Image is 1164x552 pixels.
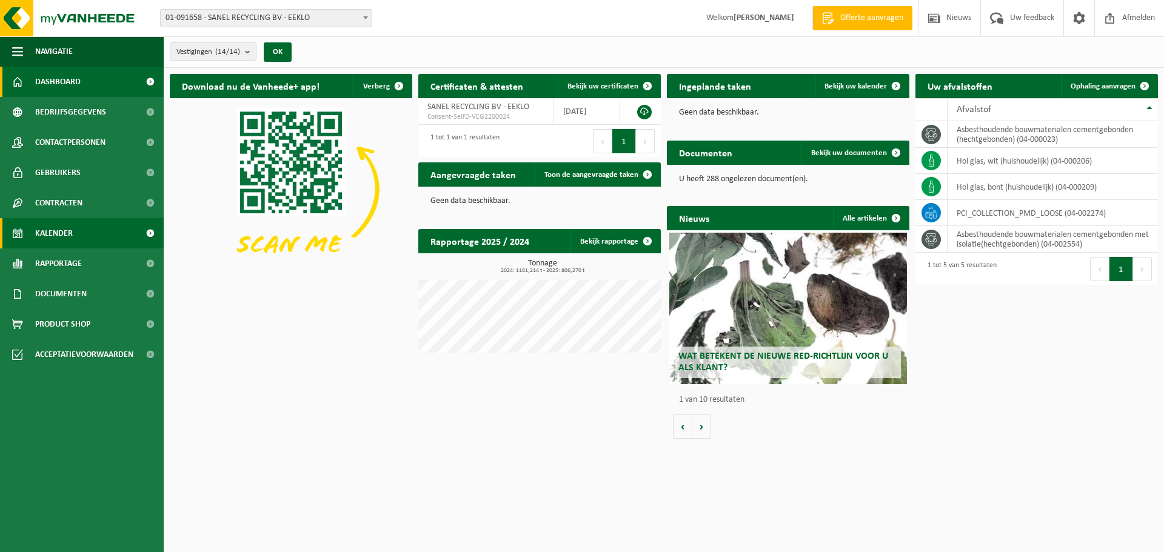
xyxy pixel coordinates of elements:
[692,414,711,439] button: Volgende
[678,351,888,373] span: Wat betekent de nieuwe RED-richtlijn voor u als klant?
[812,6,912,30] a: Offerte aanvragen
[544,171,638,179] span: Toon de aangevraagde taken
[35,248,82,279] span: Rapportage
[35,339,133,370] span: Acceptatievoorwaarden
[948,121,1158,148] td: asbesthoudende bouwmaterialen cementgebonden (hechtgebonden) (04-000023)
[424,128,500,155] div: 1 tot 1 van 1 resultaten
[35,188,82,218] span: Contracten
[215,48,240,56] count: (14/14)
[1061,74,1157,98] a: Ophaling aanvragen
[667,206,721,230] h2: Nieuws
[35,309,90,339] span: Product Shop
[636,129,655,153] button: Next
[35,158,81,188] span: Gebruikers
[1133,257,1152,281] button: Next
[815,74,908,98] a: Bekijk uw kalender
[801,141,908,165] a: Bekijk uw documenten
[427,102,529,111] span: SANEL RECYCLING BV - EEKLO
[948,226,1158,253] td: asbesthoudende bouwmaterialen cementgebonden met isolatie(hechtgebonden) (04-002554)
[679,108,897,117] p: Geen data beschikbaar.
[1109,257,1133,281] button: 1
[35,218,73,248] span: Kalender
[734,13,794,22] strong: [PERSON_NAME]
[673,414,692,439] button: Vorige
[418,74,535,98] h2: Certificaten & attesten
[667,74,763,98] h2: Ingeplande taken
[35,127,105,158] span: Contactpersonen
[612,129,636,153] button: 1
[679,396,903,404] p: 1 van 10 resultaten
[535,162,660,187] a: Toon de aangevraagde taken
[35,97,106,127] span: Bedrijfsgegevens
[811,149,887,157] span: Bekijk uw documenten
[957,105,991,115] span: Afvalstof
[567,82,638,90] span: Bekijk uw certificaten
[161,10,372,27] span: 01-091658 - SANEL RECYCLING BV - EEKLO
[1090,257,1109,281] button: Previous
[264,42,292,62] button: OK
[824,82,887,90] span: Bekijk uw kalender
[915,74,1005,98] h2: Uw afvalstoffen
[669,233,907,384] a: Wat betekent de nieuwe RED-richtlijn voor u als klant?
[570,229,660,253] a: Bekijk rapportage
[160,9,372,27] span: 01-091658 - SANEL RECYCLING BV - EEKLO
[170,98,412,280] img: Download de VHEPlus App
[667,141,744,164] h2: Documenten
[558,74,660,98] a: Bekijk uw certificaten
[353,74,411,98] button: Verberg
[833,206,908,230] a: Alle artikelen
[427,112,544,122] span: Consent-SelfD-VEG2200024
[948,148,1158,174] td: hol glas, wit (huishoudelijk) (04-000206)
[554,98,620,125] td: [DATE]
[837,12,906,24] span: Offerte aanvragen
[418,229,541,253] h2: Rapportage 2025 / 2024
[921,256,997,282] div: 1 tot 5 van 5 resultaten
[363,82,390,90] span: Verberg
[679,175,897,184] p: U heeft 288 ongelezen document(en).
[948,200,1158,226] td: PCI_COLLECTION_PMD_LOOSE (04-002274)
[1071,82,1136,90] span: Ophaling aanvragen
[430,197,649,205] p: Geen data beschikbaar.
[424,259,661,274] h3: Tonnage
[35,279,87,309] span: Documenten
[948,174,1158,200] td: hol glas, bont (huishoudelijk) (04-000209)
[418,162,528,186] h2: Aangevraagde taken
[176,43,240,61] span: Vestigingen
[170,74,332,98] h2: Download nu de Vanheede+ app!
[424,268,661,274] span: 2024: 1161,214 t - 2025: 806,270 t
[593,129,612,153] button: Previous
[35,36,73,67] span: Navigatie
[35,67,81,97] span: Dashboard
[170,42,256,61] button: Vestigingen(14/14)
